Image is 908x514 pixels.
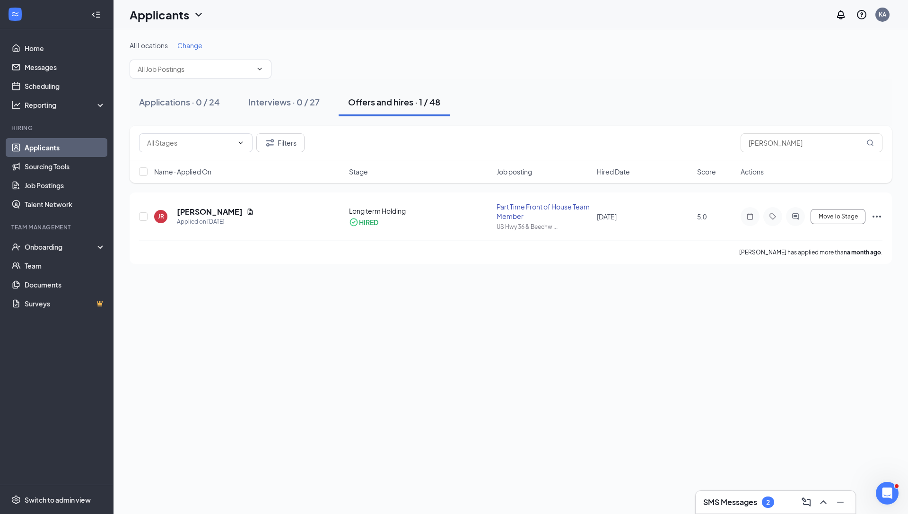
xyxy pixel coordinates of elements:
[349,167,368,176] span: Stage
[866,139,874,147] svg: MagnifyingGlass
[801,497,812,508] svg: ComposeMessage
[349,206,491,216] div: Long term Holding
[25,157,105,176] a: Sourcing Tools
[741,167,764,176] span: Actions
[741,133,882,152] input: Search in offers and hires
[744,213,756,220] svg: Note
[256,65,263,73] svg: ChevronDown
[25,256,105,275] a: Team
[25,58,105,77] a: Messages
[147,138,233,148] input: All Stages
[766,498,770,506] div: 2
[25,138,105,157] a: Applicants
[25,242,97,252] div: Onboarding
[25,77,105,96] a: Scheduling
[25,176,105,195] a: Job Postings
[799,495,814,510] button: ComposeMessage
[91,10,101,19] svg: Collapse
[597,212,617,221] span: [DATE]
[876,482,899,505] iframe: Intercom live chat
[25,275,105,294] a: Documents
[767,213,778,220] svg: Tag
[833,495,848,510] button: Minimize
[597,167,630,176] span: Hired Date
[237,139,244,147] svg: ChevronDown
[25,195,105,214] a: Talent Network
[10,9,20,19] svg: WorkstreamLogo
[497,167,532,176] span: Job posting
[835,497,846,508] svg: Minimize
[130,41,168,50] span: All Locations
[177,207,243,217] h5: [PERSON_NAME]
[348,96,440,108] div: Offers and hires · 1 / 48
[847,249,881,256] b: a month ago
[697,167,716,176] span: Score
[816,495,831,510] button: ChevronUp
[739,248,882,256] p: [PERSON_NAME] has applied more than .
[871,211,882,222] svg: Ellipses
[264,137,276,148] svg: Filter
[158,212,164,220] div: JR
[25,39,105,58] a: Home
[819,213,858,220] span: Move To Stage
[11,100,21,110] svg: Analysis
[497,202,591,221] div: Part Time Front of House Team Member
[879,10,886,18] div: KA
[11,223,104,231] div: Team Management
[811,209,865,224] button: Move To Stage
[25,294,105,313] a: SurveysCrown
[130,7,189,23] h1: Applicants
[25,495,91,505] div: Switch to admin view
[697,212,707,221] span: 5.0
[256,133,305,152] button: Filter Filters
[790,213,801,220] svg: ActiveChat
[359,218,378,227] div: HIRED
[349,218,358,227] svg: CheckmarkCircle
[856,9,867,20] svg: QuestionInfo
[835,9,847,20] svg: Notifications
[177,41,202,50] span: Change
[497,223,591,231] div: US Hwy 36 & Beechw ...
[11,124,104,132] div: Hiring
[11,495,21,505] svg: Settings
[248,96,320,108] div: Interviews · 0 / 27
[138,64,252,74] input: All Job Postings
[11,242,21,252] svg: UserCheck
[139,96,220,108] div: Applications · 0 / 24
[818,497,829,508] svg: ChevronUp
[246,208,254,216] svg: Document
[703,497,757,507] h3: SMS Messages
[193,9,204,20] svg: ChevronDown
[177,217,254,227] div: Applied on [DATE]
[154,167,211,176] span: Name · Applied On
[25,100,106,110] div: Reporting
